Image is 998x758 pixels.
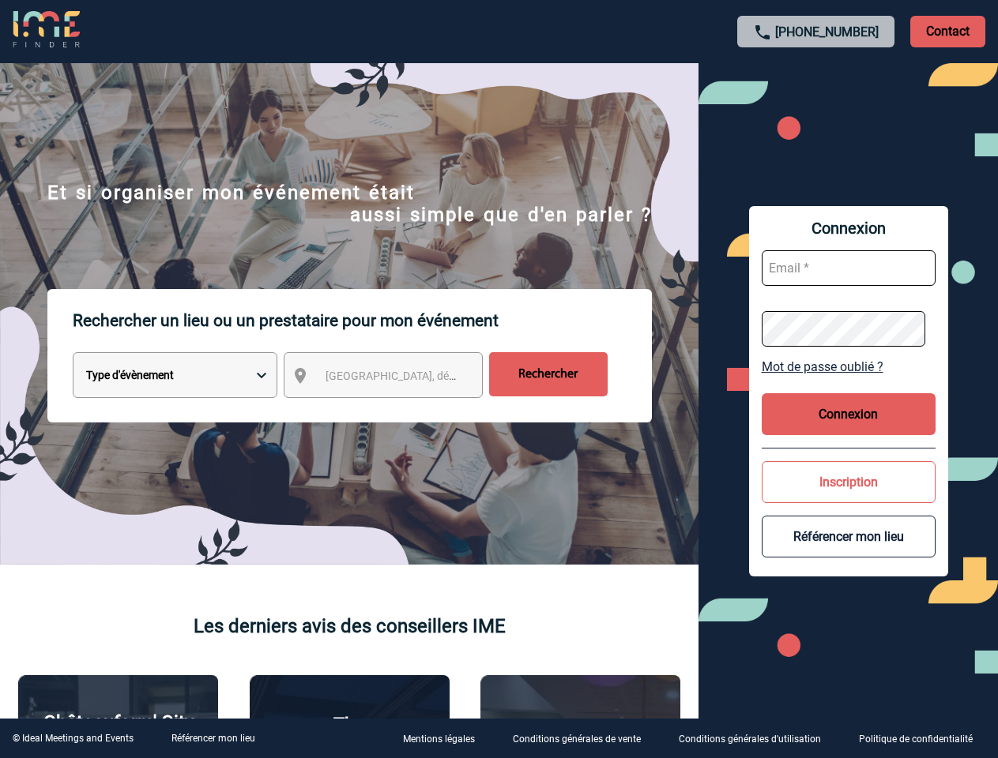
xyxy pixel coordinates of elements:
p: Châteauform' City [GEOGRAPHIC_DATA] [27,711,209,756]
a: Référencer mon lieu [171,733,255,744]
p: Rechercher un lieu ou un prestataire pour mon événement [73,289,652,352]
span: [GEOGRAPHIC_DATA], département, région... [326,370,545,382]
p: Mentions légales [403,734,475,745]
p: Politique de confidentialité [859,734,973,745]
p: Contact [910,16,985,47]
input: Rechercher [489,352,608,396]
a: Conditions générales de vente [500,731,666,746]
p: Conditions générales d'utilisation [679,734,821,745]
a: [PHONE_NUMBER] [775,24,879,39]
p: Conditions générales de vente [513,734,641,745]
a: Mot de passe oublié ? [762,359,936,374]
img: call-24-px.png [753,23,772,42]
p: The [GEOGRAPHIC_DATA] [258,714,441,758]
a: Conditions générales d'utilisation [666,731,846,746]
span: Connexion [762,219,936,238]
button: Référencer mon lieu [762,516,936,557]
p: Agence 2ISD [526,715,635,737]
button: Connexion [762,393,936,435]
input: Email * [762,250,936,286]
div: © Ideal Meetings and Events [13,733,134,744]
a: Politique de confidentialité [846,731,998,746]
button: Inscription [762,461,936,503]
a: Mentions légales [390,731,500,746]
